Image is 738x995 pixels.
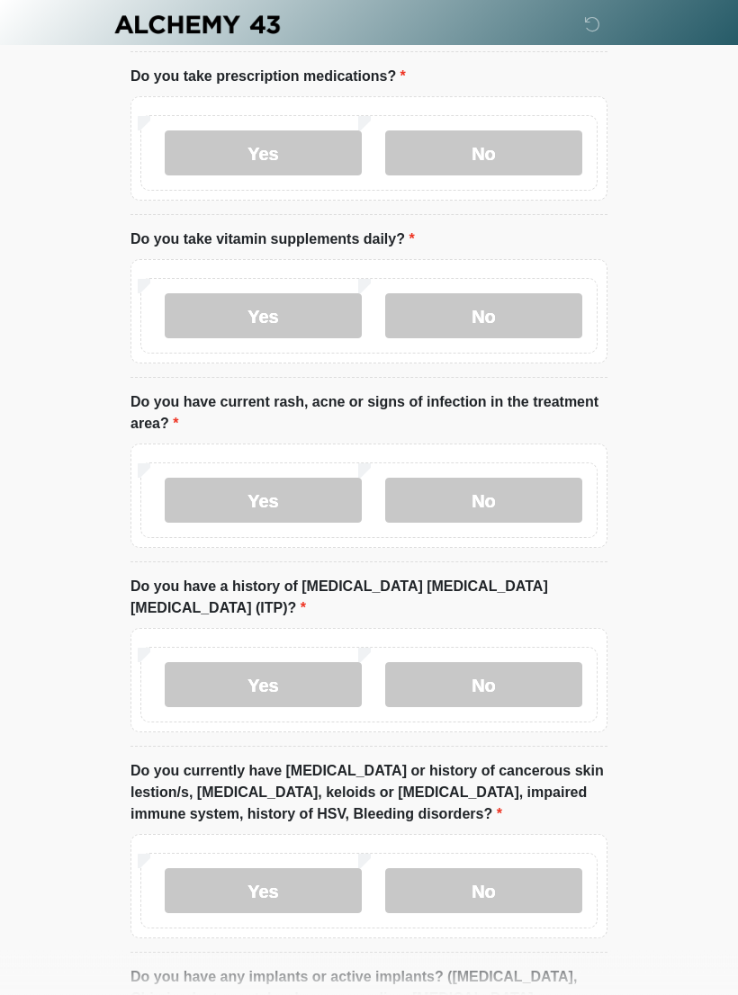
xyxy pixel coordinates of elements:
label: Do you have a history of [MEDICAL_DATA] [MEDICAL_DATA] [MEDICAL_DATA] (ITP)? [130,577,607,620]
label: Do you have current rash, acne or signs of infection in the treatment area? [130,392,607,435]
label: No [385,663,582,708]
label: No [385,479,582,524]
label: Do you take vitamin supplements daily? [130,229,415,251]
label: Yes [165,869,362,914]
label: Yes [165,131,362,176]
label: No [385,869,582,914]
label: Do you currently have [MEDICAL_DATA] or history of cancerous skin lestion/s, [MEDICAL_DATA], kelo... [130,761,607,826]
label: No [385,294,582,339]
label: Yes [165,663,362,708]
label: No [385,131,582,176]
label: Yes [165,479,362,524]
label: Do you take prescription medications? [130,67,406,88]
img: Alchemy 43 Logo [112,13,282,36]
label: Yes [165,294,362,339]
